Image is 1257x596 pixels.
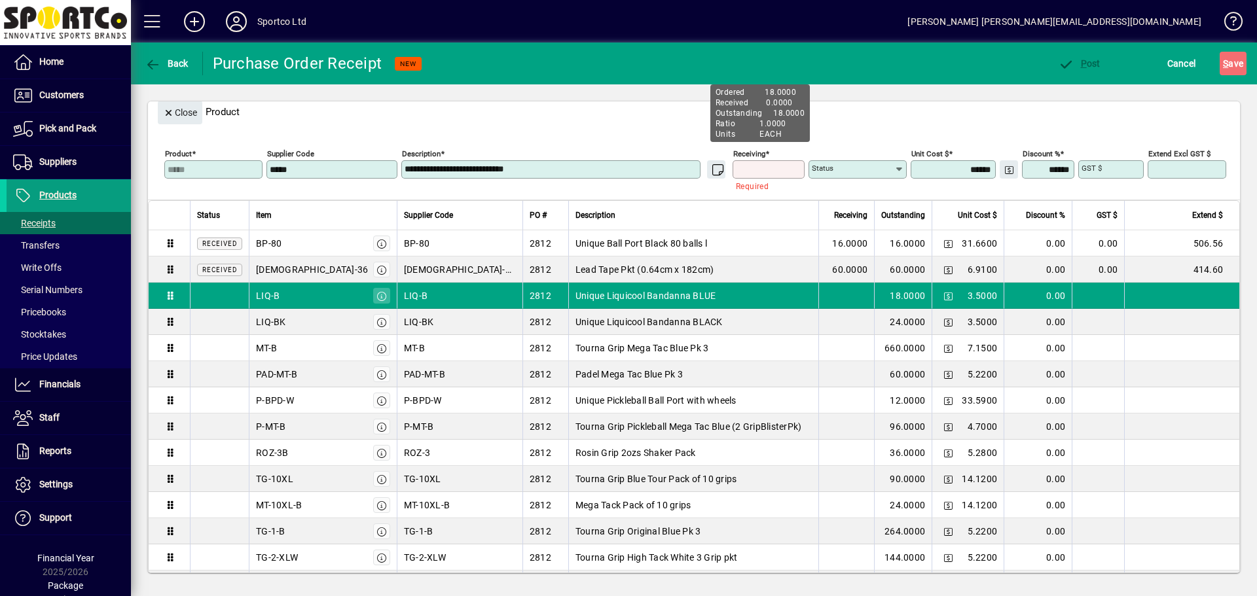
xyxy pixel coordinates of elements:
[1023,149,1060,158] mat-label: Discount %
[568,256,819,283] td: Lead Tape Pkt (0.64cm x 182cm)
[397,466,522,492] td: TG-10XL
[7,468,131,501] a: Settings
[962,394,997,407] span: 33.5900
[522,361,568,387] td: 2812
[968,263,998,276] span: 6.9100
[141,52,192,75] button: Back
[834,208,867,222] span: Receiving
[256,289,280,302] div: LIQ-B
[874,309,932,335] td: 24.0000
[1223,58,1228,69] span: S
[256,499,302,512] div: MT-10XL-B
[736,179,794,192] mat-error: Required
[968,551,998,564] span: 5.2200
[522,230,568,256] td: 2812
[163,102,197,124] span: Close
[397,413,522,440] td: P-MT-B
[256,237,282,250] div: BP-80
[939,260,957,279] button: Change Price Levels
[881,208,925,222] span: Outstanding
[1004,309,1072,335] td: 0.00
[39,512,72,523] span: Support
[832,263,867,276] span: 60.0000
[256,525,285,538] div: TG-1-B
[968,446,998,459] span: 5.2800
[939,417,957,436] button: Change Price Levels
[155,106,206,118] app-page-header-button: Close
[968,342,998,355] span: 7.1500
[1055,52,1104,75] button: Post
[1000,160,1018,179] button: Change Price Levels
[13,240,60,251] span: Transfers
[7,323,131,345] a: Stocktakes
[7,234,131,256] a: Transfers
[397,256,522,283] td: [DEMOGRAPHIC_DATA]-36
[1214,3,1241,45] a: Knowledge Base
[257,11,306,32] div: Sportco Ltd
[939,496,957,514] button: Change Price Levels
[256,315,286,328] div: LIQ-BK
[958,208,997,222] span: Unit Cost $
[197,208,220,222] span: Status
[568,335,819,361] td: Tourna Grip Mega Tac Blue Pk 3
[962,472,997,485] span: 14.1200
[522,335,568,361] td: 2812
[397,309,522,335] td: LIQ-BK
[48,580,83,591] span: Package
[939,470,957,488] button: Change Price Levels
[13,329,66,340] span: Stocktakes
[522,387,568,413] td: 2812
[968,420,998,433] span: 4.7000
[1004,544,1072,570] td: 0.00
[522,492,568,518] td: 2812
[522,413,568,440] td: 2812
[874,466,932,492] td: 90.0000
[939,234,957,253] button: Change Price Levels
[39,190,77,200] span: Products
[522,466,568,492] td: 2812
[874,413,932,440] td: 96.0000
[215,10,257,33] button: Profile
[1220,52,1247,75] button: Save
[397,387,522,413] td: P-BPD-W
[1004,283,1072,309] td: 0.00
[568,492,819,518] td: Mega Tack Pack of 10 grips
[13,307,66,317] span: Pricebooks
[968,289,998,302] span: 3.5000
[202,240,237,247] span: Received
[256,342,277,355] div: MT-B
[1004,256,1072,283] td: 0.00
[522,283,568,309] td: 2812
[1004,466,1072,492] td: 0.00
[968,525,998,538] span: 5.2200
[39,123,96,133] span: Pick and Pack
[522,309,568,335] td: 2812
[39,479,73,489] span: Settings
[874,256,932,283] td: 60.0000
[1072,230,1124,256] td: 0.00
[874,544,932,570] td: 144.0000
[1058,58,1101,69] span: ost
[1097,208,1118,222] span: GST $
[397,518,522,544] td: TG-1-B
[568,466,819,492] td: Tourna Grip Blue Tour Pack of 10 grips
[939,313,957,331] button: Change Price Levels
[145,58,189,69] span: Back
[1026,208,1065,222] span: Discount %
[256,420,286,433] div: P-MT-B
[397,335,522,361] td: MT-B
[568,518,819,544] td: Tourna Grip Original Blue Pk 3
[1124,256,1239,283] td: 414.60
[402,149,441,158] mat-label: Description
[874,518,932,544] td: 264.0000
[39,156,77,167] span: Suppliers
[397,283,522,309] td: LIQ-B
[256,446,289,459] div: ROZ-3B
[7,212,131,234] a: Receipts
[1004,440,1072,466] td: 0.00
[7,402,131,434] a: Staff
[568,283,819,309] td: Unique Liquicool Bandanna BLUE
[1081,58,1087,69] span: P
[1004,230,1072,256] td: 0.00
[939,391,957,410] button: Change Price Levels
